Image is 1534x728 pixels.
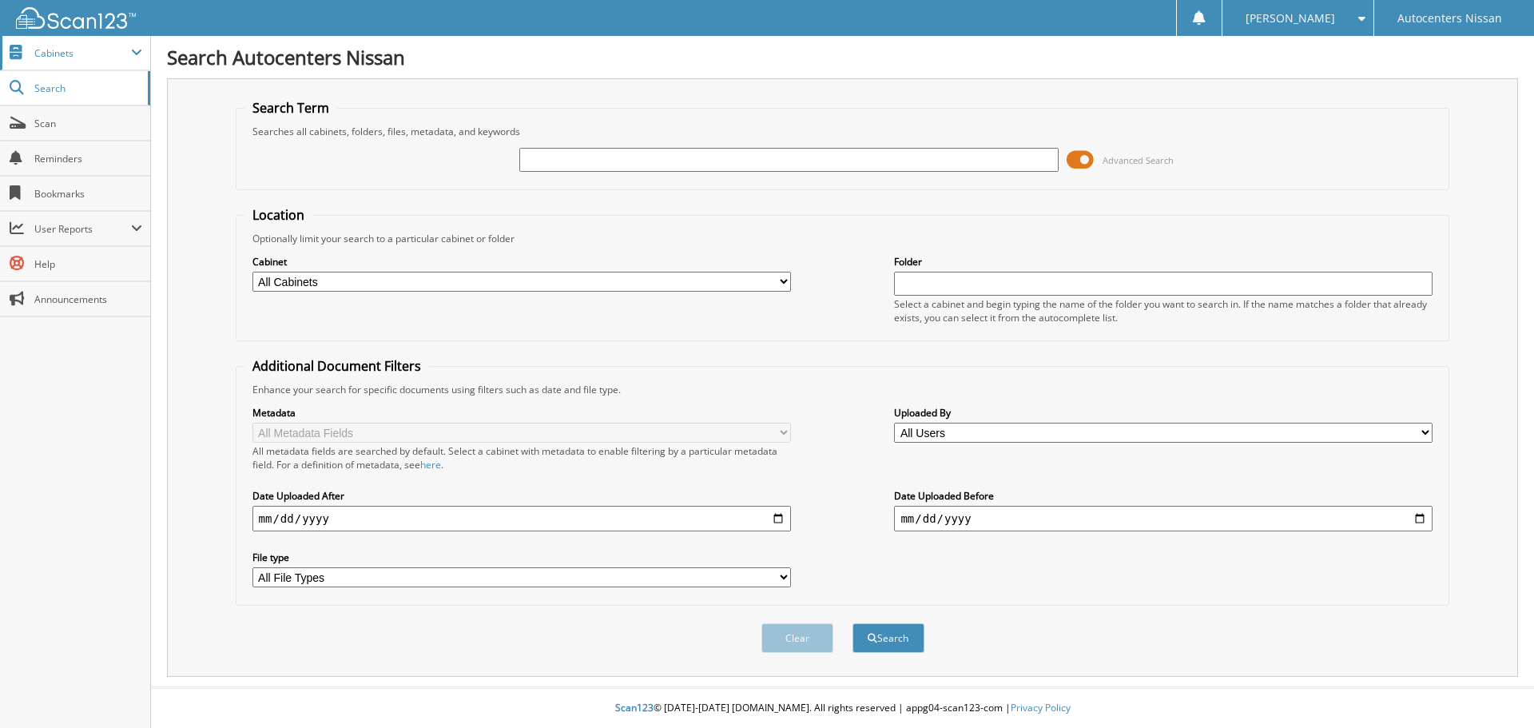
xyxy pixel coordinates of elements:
legend: Search Term [244,99,337,117]
a: Privacy Policy [1011,701,1071,714]
span: Bookmarks [34,187,142,201]
span: Scan [34,117,142,130]
button: Clear [761,623,833,653]
h1: Search Autocenters Nissan [167,44,1518,70]
span: Announcements [34,292,142,306]
legend: Location [244,206,312,224]
span: Scan123 [615,701,654,714]
div: Enhance your search for specific documents using filters such as date and file type. [244,383,1441,396]
div: Select a cabinet and begin typing the name of the folder you want to search in. If the name match... [894,297,1433,324]
span: Search [34,82,140,95]
input: start [252,506,791,531]
div: Searches all cabinets, folders, files, metadata, and keywords [244,125,1441,138]
span: Reminders [34,152,142,165]
div: © [DATE]-[DATE] [DOMAIN_NAME]. All rights reserved | appg04-scan123-com | [151,689,1534,728]
label: Folder [894,255,1433,269]
label: Metadata [252,406,791,420]
a: here [420,458,441,471]
label: Date Uploaded After [252,489,791,503]
label: Uploaded By [894,406,1433,420]
img: scan123-logo-white.svg [16,7,136,29]
input: end [894,506,1433,531]
div: Optionally limit your search to a particular cabinet or folder [244,232,1441,245]
span: User Reports [34,222,131,236]
iframe: Chat Widget [1454,651,1534,728]
span: Help [34,257,142,271]
span: [PERSON_NAME] [1246,14,1335,23]
span: Autocenters Nissan [1397,14,1502,23]
label: Date Uploaded Before [894,489,1433,503]
legend: Additional Document Filters [244,357,429,375]
label: File type [252,551,791,564]
div: All metadata fields are searched by default. Select a cabinet with metadata to enable filtering b... [252,444,791,471]
button: Search [852,623,924,653]
span: Cabinets [34,46,131,60]
span: Advanced Search [1103,154,1174,166]
label: Cabinet [252,255,791,269]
